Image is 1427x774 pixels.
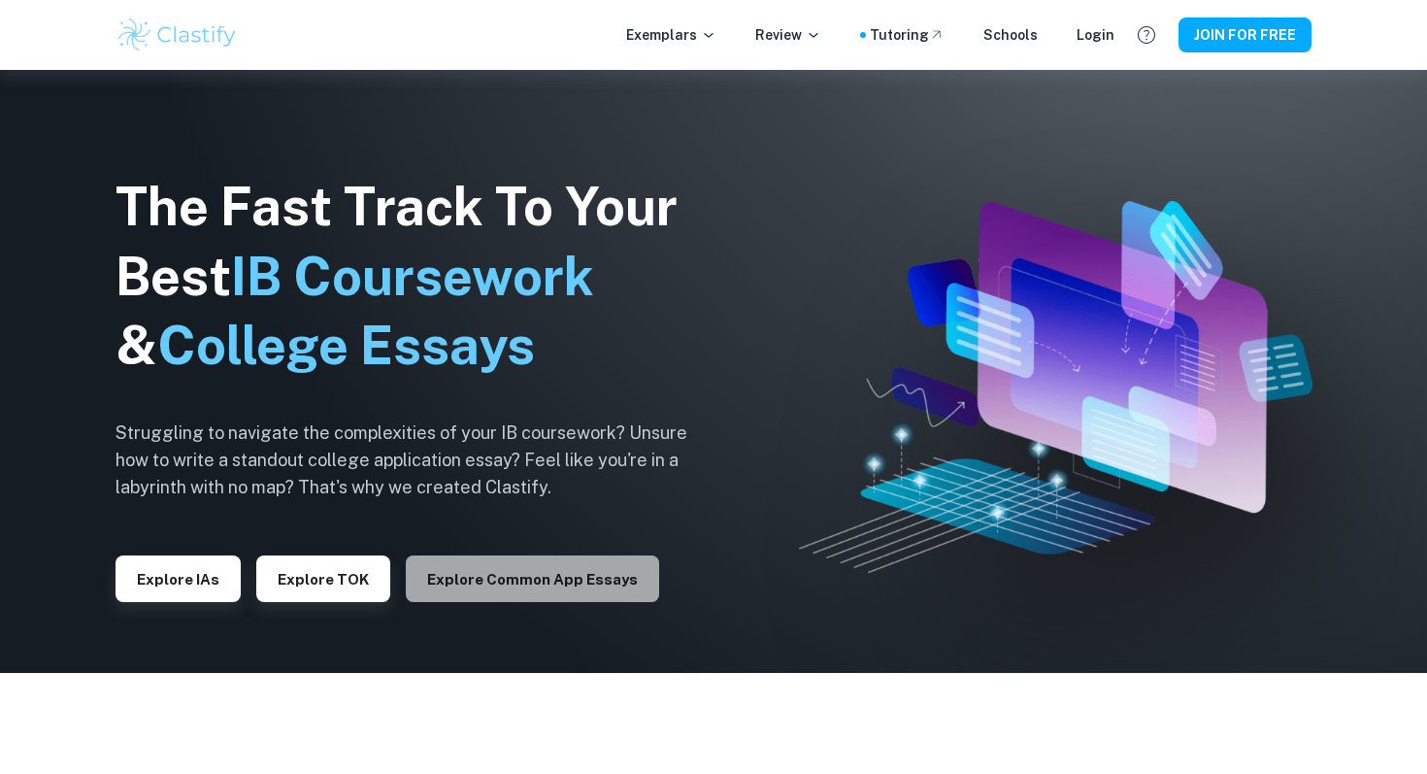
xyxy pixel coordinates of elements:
[256,555,390,602] button: Explore TOK
[116,420,717,501] h6: Struggling to navigate the complexities of your IB coursework? Unsure how to write a standout col...
[1130,18,1163,51] button: Help and Feedback
[1178,17,1311,52] button: JOIN FOR FREE
[983,24,1038,46] a: Schools
[116,16,239,54] img: Clastify logo
[116,569,241,588] a: Explore IAs
[1077,24,1114,46] a: Login
[626,24,716,46] p: Exemplars
[256,569,390,588] a: Explore TOK
[870,24,945,46] a: Tutoring
[799,201,1312,573] img: Clastify hero
[406,555,659,602] button: Explore Common App essays
[116,555,241,602] button: Explore IAs
[157,315,535,376] span: College Essays
[406,569,659,588] a: Explore Common App essays
[755,24,821,46] p: Review
[116,172,717,382] h1: The Fast Track To Your Best &
[231,246,594,307] span: IB Coursework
